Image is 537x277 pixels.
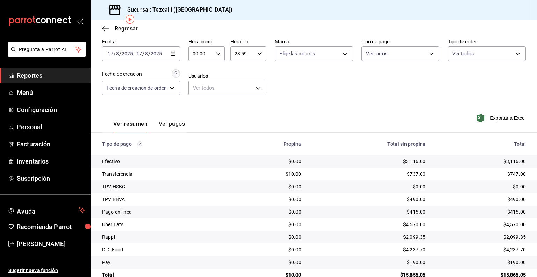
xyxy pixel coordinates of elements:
div: $0.00 [239,259,301,266]
div: $0.00 [239,221,301,228]
div: $0.00 [437,183,526,190]
div: $0.00 [239,208,301,215]
label: Hora inicio [188,39,225,44]
label: Usuarios [188,74,266,78]
div: $4,237.70 [437,246,526,253]
span: Ver todos [452,50,474,57]
label: Marca [275,39,353,44]
div: Ver todos [188,81,266,95]
div: $0.00 [239,183,301,190]
span: - [134,51,135,56]
span: Inventarios [17,157,85,166]
input: -- [116,51,119,56]
span: Personal [17,122,85,132]
div: $0.00 [239,246,301,253]
button: Pregunta a Parrot AI [8,42,86,57]
span: Ayuda [17,206,76,214]
div: Fecha de creación [102,70,142,78]
button: open_drawer_menu [77,18,83,24]
label: Hora fin [230,39,267,44]
div: navigation tabs [113,120,185,132]
div: $2,099.35 [313,234,426,241]
div: $490.00 [437,196,526,203]
div: $0.00 [239,158,301,165]
div: $0.00 [239,196,301,203]
div: $415.00 [313,208,426,215]
div: Total sin propina [313,141,426,147]
span: Sugerir nueva función [8,267,85,274]
div: Pago en linea [102,208,228,215]
div: $4,570.00 [437,221,526,228]
svg: Los pagos realizados con Pay y otras terminales son montos brutos. [137,141,142,146]
span: Fecha de creación de orden [107,84,167,91]
div: TPV BBVA [102,196,228,203]
span: Elige las marcas [279,50,315,57]
div: $737.00 [313,171,426,178]
div: Rappi [102,234,228,241]
div: $415.00 [437,208,526,215]
div: $2,099.35 [437,234,526,241]
span: Configuración [17,105,85,115]
span: Pregunta a Parrot AI [19,46,75,53]
h3: Sucursal: Tezcalli ([GEOGRAPHIC_DATA]) [122,6,232,14]
a: Pregunta a Parrot AI [5,51,86,58]
div: Total [437,141,526,147]
div: $747.00 [437,171,526,178]
span: [PERSON_NAME] [17,239,85,249]
span: Regresar [115,25,138,32]
div: Propina [239,141,301,147]
div: $3,116.00 [313,158,426,165]
div: $0.00 [239,234,301,241]
label: Fecha [102,39,180,44]
label: Tipo de pago [361,39,439,44]
input: -- [107,51,114,56]
input: -- [145,51,148,56]
button: Exportar a Excel [478,114,526,122]
button: Ver resumen [113,120,148,132]
button: Regresar [102,25,138,32]
input: ---- [150,51,162,56]
div: Tipo de pago [102,141,228,147]
span: Suscripción [17,174,85,183]
div: Transferencia [102,171,228,178]
div: $190.00 [437,259,526,266]
div: $3,116.00 [437,158,526,165]
input: ---- [121,51,133,56]
div: Uber Eats [102,221,228,228]
span: Facturación [17,139,85,149]
div: DiDi Food [102,246,228,253]
span: Menú [17,88,85,97]
span: / [119,51,121,56]
input: -- [136,51,142,56]
div: TPV HSBC [102,183,228,190]
div: Pay [102,259,228,266]
div: $10.00 [239,171,301,178]
button: Ver pagos [159,120,185,132]
span: / [148,51,150,56]
img: Tooltip marker [126,15,134,24]
div: $190.00 [313,259,426,266]
span: Recomienda Parrot [17,222,85,231]
span: / [114,51,116,56]
span: Ver todos [366,50,387,57]
span: Reportes [17,71,85,80]
span: / [142,51,144,56]
div: $490.00 [313,196,426,203]
label: Tipo de orden [448,39,526,44]
div: $4,570.00 [313,221,426,228]
div: $0.00 [313,183,426,190]
div: $4,237.70 [313,246,426,253]
div: Efectivo [102,158,228,165]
